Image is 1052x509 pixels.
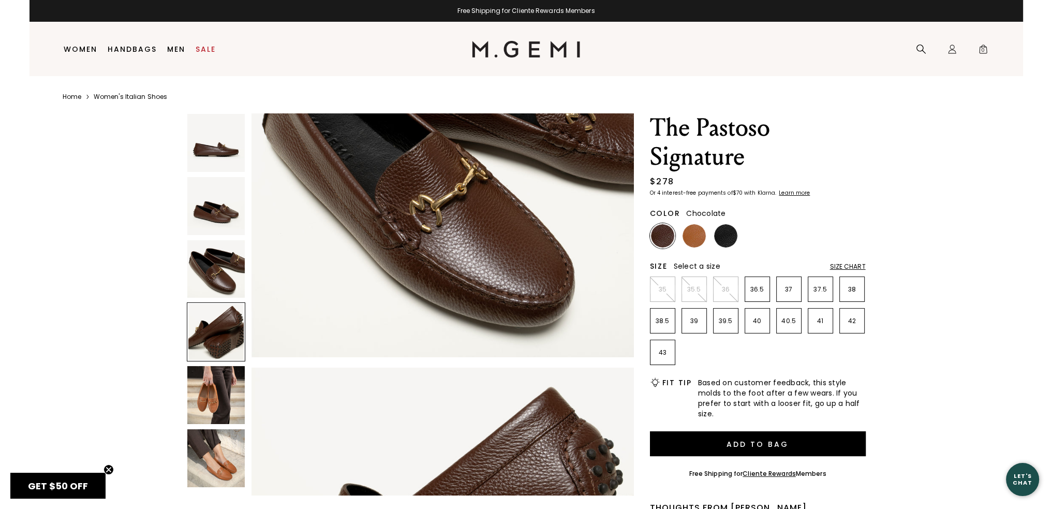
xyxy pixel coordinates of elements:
[187,366,245,424] img: The Pastoso Signature
[103,464,114,475] button: Close teaser
[777,317,801,325] p: 40.5
[64,45,97,53] a: Women
[650,189,733,197] klarna-placement-style-body: Or 4 interest-free payments of
[650,431,866,456] button: Add to Bag
[650,285,675,294] p: 35
[94,93,167,101] a: Women's Italian Shoes
[29,7,1023,15] div: Free Shipping for Cliente Rewards Members
[651,224,674,248] img: Chocolate
[682,285,706,294] p: 35.5
[743,469,796,478] a: Cliente Rewards
[674,261,720,271] span: Select a size
[978,46,988,56] span: 0
[10,473,106,499] div: GET $50 OFFClose teaser
[698,377,866,419] span: Based on customer feedback, this style molds to the foot after a few wears. If you prefer to star...
[689,470,826,478] div: Free Shipping for Members
[733,189,743,197] klarna-placement-style-amount: $70
[1006,473,1039,486] div: Let's Chat
[650,262,668,270] h2: Size
[682,317,706,325] p: 39
[108,45,157,53] a: Handbags
[830,263,866,271] div: Size Chart
[650,113,866,171] h1: The Pastoso Signature
[779,189,810,197] klarna-placement-style-cta: Learn more
[187,429,245,487] img: The Pastoso Signature
[778,190,810,196] a: Learn more
[745,317,769,325] p: 40
[187,114,245,172] img: The Pastoso Signature
[808,317,833,325] p: 41
[840,317,864,325] p: 42
[840,285,864,294] p: 38
[714,224,737,248] img: Black
[650,176,674,188] div: $278
[28,479,88,492] span: GET $50 OFF
[650,317,675,325] p: 38.5
[714,285,738,294] p: 36
[472,41,580,57] img: M.Gemi
[683,224,706,248] img: Tan
[686,208,725,219] span: Chocolate
[167,45,185,53] a: Men
[187,177,245,235] img: The Pastoso Signature
[196,45,216,53] a: Sale
[650,348,675,357] p: 43
[744,189,778,197] klarna-placement-style-body: with Klarna
[187,240,245,298] img: The Pastoso Signature
[714,317,738,325] p: 39.5
[650,209,680,217] h2: Color
[777,285,801,294] p: 37
[63,93,81,101] a: Home
[745,285,769,294] p: 36.5
[662,379,692,387] h2: Fit Tip
[808,285,833,294] p: 37.5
